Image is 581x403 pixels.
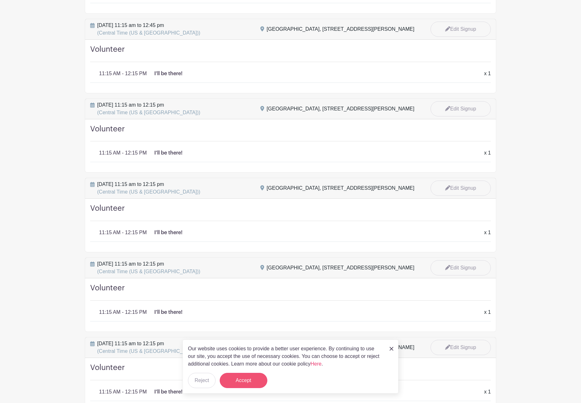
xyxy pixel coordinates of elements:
button: Accept [220,373,267,388]
h4: Volunteer [90,283,491,301]
p: 11:15 AM - 12:15 PM [99,229,147,236]
a: Edit Signup [431,340,491,355]
div: x 1 [480,229,495,236]
span: (Central Time (US & [GEOGRAPHIC_DATA])) [97,269,200,274]
p: I'll be there! [154,149,183,157]
p: 11:15 AM - 12:15 PM [99,388,147,396]
div: x 1 [480,388,495,396]
p: I'll be there! [154,388,183,396]
p: Our website uses cookies to provide a better user experience. By continuing to use our site, you ... [188,345,383,368]
p: I'll be there! [154,229,183,236]
button: Reject [188,373,216,388]
div: x 1 [480,149,495,157]
div: [GEOGRAPHIC_DATA], [STREET_ADDRESS][PERSON_NAME] [267,264,414,272]
p: 11:15 AM - 12:15 PM [99,149,147,157]
a: Edit Signup [431,101,491,116]
span: [DATE] 11:15 am to 12:15 pm [97,260,200,275]
img: close_button-5f87c8562297e5c2d7936805f587ecaba9071eb48480494691a3f1689db116b3.svg [390,347,393,351]
p: 11:15 AM - 12:15 PM [99,308,147,316]
p: I'll be there! [154,70,183,77]
span: [DATE] 11:15 am to 12:15 pm [97,101,200,116]
span: [DATE] 11:15 am to 12:15 pm [97,181,200,196]
div: [GEOGRAPHIC_DATA], [STREET_ADDRESS][PERSON_NAME] [267,184,414,192]
h4: Volunteer [90,204,491,221]
div: x 1 [480,70,495,77]
span: [DATE] 11:15 am to 12:15 pm [97,340,200,355]
div: x 1 [480,308,495,316]
span: (Central Time (US & [GEOGRAPHIC_DATA])) [97,30,200,36]
h4: Volunteer [90,124,491,142]
h4: Volunteer [90,45,491,62]
a: Here [311,361,322,367]
span: (Central Time (US & [GEOGRAPHIC_DATA])) [97,189,200,195]
span: (Central Time (US & [GEOGRAPHIC_DATA])) [97,348,200,354]
h4: Volunteer [90,363,491,380]
span: [DATE] 11:15 am to 12:45 pm [97,22,200,37]
a: Edit Signup [431,260,491,275]
a: Edit Signup [431,22,491,37]
span: (Central Time (US & [GEOGRAPHIC_DATA])) [97,110,200,115]
div: [GEOGRAPHIC_DATA], [STREET_ADDRESS][PERSON_NAME] [267,25,414,33]
a: Edit Signup [431,181,491,196]
p: I'll be there! [154,308,183,316]
p: 11:15 AM - 12:15 PM [99,70,147,77]
div: [GEOGRAPHIC_DATA], [STREET_ADDRESS][PERSON_NAME] [267,105,414,113]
